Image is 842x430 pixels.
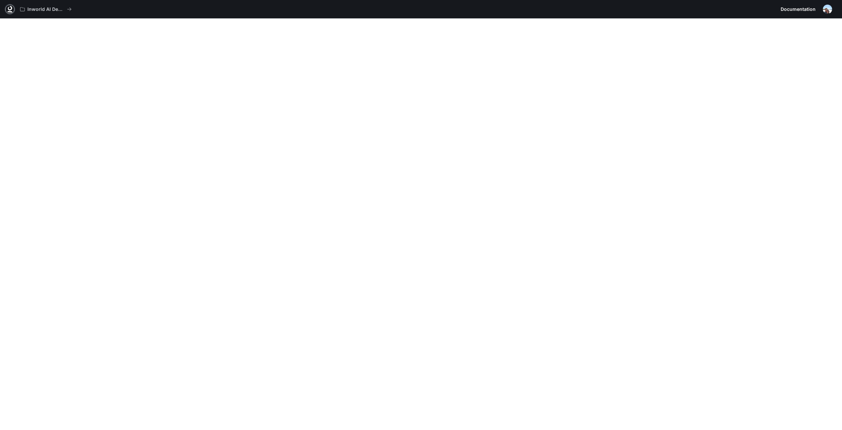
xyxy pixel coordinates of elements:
p: Inworld AI Demos [27,7,64,12]
img: User avatar [823,5,832,14]
button: User avatar [821,3,834,16]
span: Documentation [781,5,816,14]
a: Documentation [778,3,818,16]
button: All workspaces [17,3,75,16]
